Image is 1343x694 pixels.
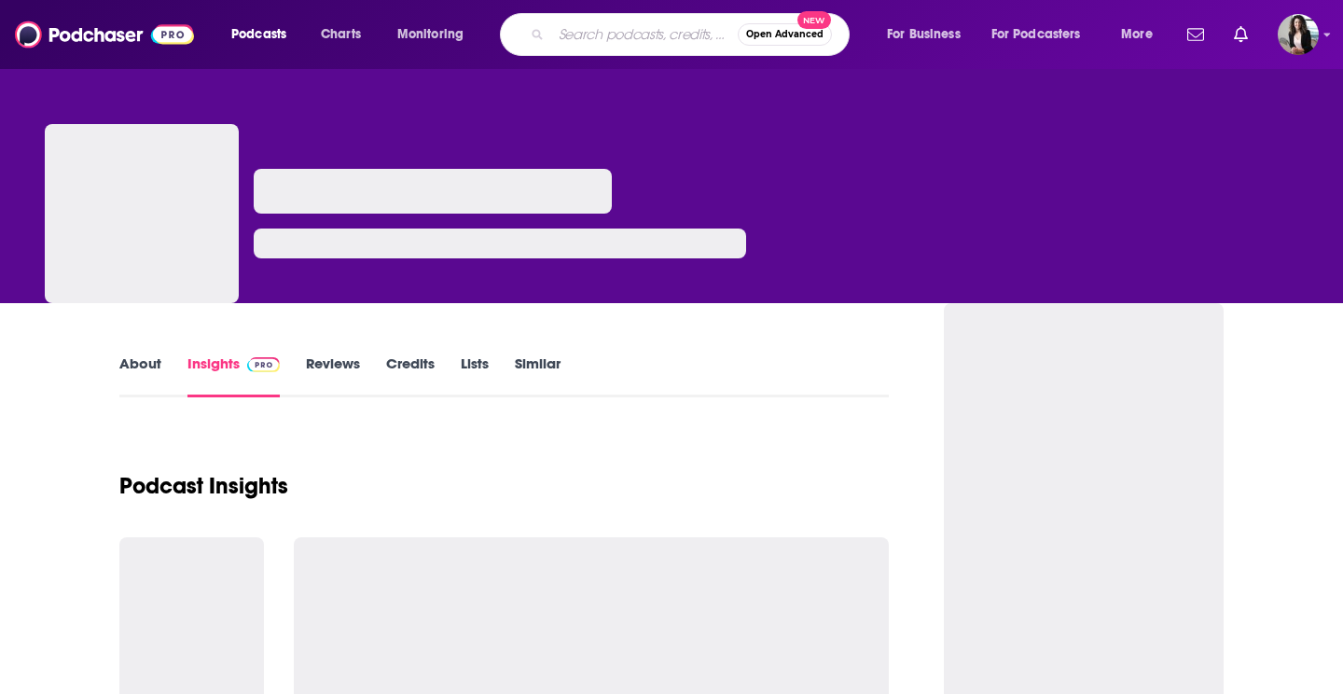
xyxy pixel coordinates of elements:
[515,354,561,397] a: Similar
[979,20,1108,49] button: open menu
[551,20,738,49] input: Search podcasts, credits, & more...
[738,23,832,46] button: Open AdvancedNew
[1121,21,1153,48] span: More
[1278,14,1319,55] span: Logged in as ElizabethCole
[119,354,161,397] a: About
[1278,14,1319,55] img: User Profile
[321,21,361,48] span: Charts
[1108,20,1176,49] button: open menu
[187,354,280,397] a: InsightsPodchaser Pro
[1278,14,1319,55] button: Show profile menu
[119,472,288,500] h1: Podcast Insights
[386,354,435,397] a: Credits
[15,17,194,52] img: Podchaser - Follow, Share and Rate Podcasts
[461,354,489,397] a: Lists
[874,20,984,49] button: open menu
[518,13,867,56] div: Search podcasts, credits, & more...
[1180,19,1211,50] a: Show notifications dropdown
[887,21,961,48] span: For Business
[218,20,311,49] button: open menu
[991,21,1081,48] span: For Podcasters
[309,20,372,49] a: Charts
[231,21,286,48] span: Podcasts
[1226,19,1255,50] a: Show notifications dropdown
[247,357,280,372] img: Podchaser Pro
[746,30,824,39] span: Open Advanced
[384,20,488,49] button: open menu
[306,354,360,397] a: Reviews
[397,21,464,48] span: Monitoring
[797,11,831,29] span: New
